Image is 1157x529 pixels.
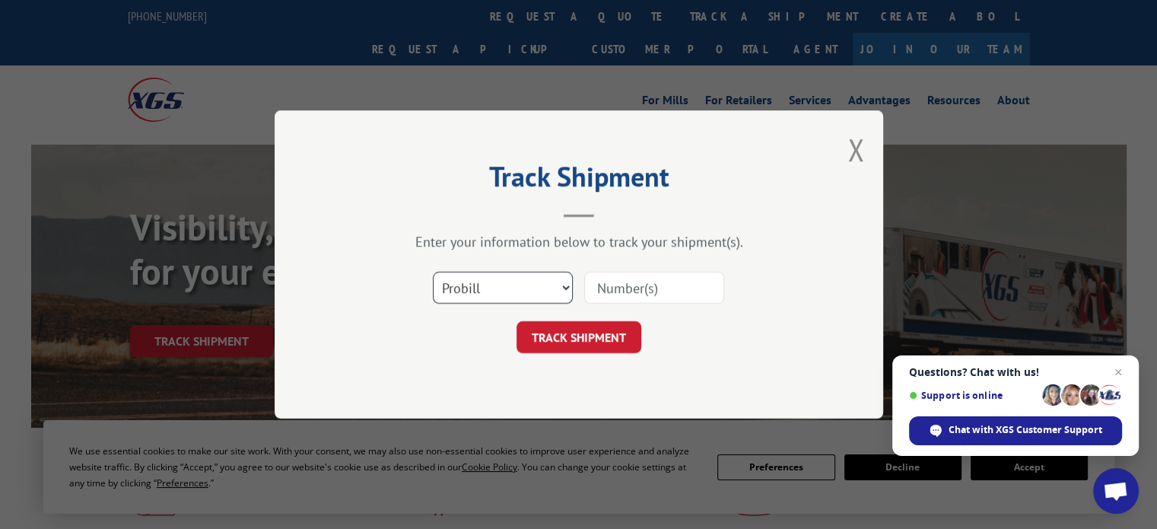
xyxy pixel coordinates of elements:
[517,321,641,353] button: TRACK SHIPMENT
[847,129,864,170] button: Close modal
[909,390,1037,401] span: Support is online
[1109,363,1127,381] span: Close chat
[909,366,1122,378] span: Questions? Chat with us!
[909,416,1122,445] div: Chat with XGS Customer Support
[351,233,807,250] div: Enter your information below to track your shipment(s).
[584,272,724,304] input: Number(s)
[949,423,1102,437] span: Chat with XGS Customer Support
[351,166,807,195] h2: Track Shipment
[1093,468,1139,514] div: Open chat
